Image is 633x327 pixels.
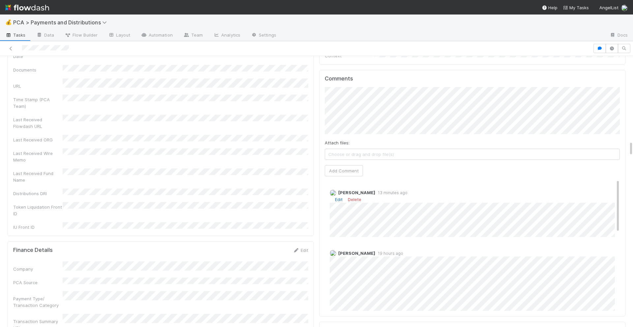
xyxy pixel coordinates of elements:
[13,116,63,130] div: Last Received Flowdash URL
[13,96,63,109] div: Time Stamp (PCA Team)
[13,150,63,163] div: Last Received Wire Memo
[375,190,407,195] span: 13 minutes ago
[13,83,63,89] div: URL
[59,30,103,41] a: Flow Builder
[325,75,620,82] h5: Comments
[178,30,208,41] a: Team
[338,190,375,195] span: [PERSON_NAME]
[13,19,110,26] span: PCA > Payments and Distributions
[13,295,63,309] div: Payment Type/ Transaction Category
[599,5,618,10] span: AngelList
[330,250,336,256] img: avatar_a2d05fec-0a57-4266-8476-74cda3464b0e.png
[13,170,63,183] div: Last Received Fund Name
[621,5,628,11] img: avatar_ad9da010-433a-4b4a-a484-836c288de5e1.png
[13,247,53,253] h5: Finance Details
[31,30,59,41] a: Data
[604,30,633,41] a: Docs
[293,248,308,253] a: Edit
[325,139,349,146] label: Attach files:
[5,2,49,13] img: logo-inverted-e16ddd16eac7371096b0.svg
[375,251,403,256] span: 19 hours ago
[330,190,336,196] img: avatar_ad9da010-433a-4b4a-a484-836c288de5e1.png
[5,32,26,38] span: Tasks
[136,30,178,41] a: Automation
[338,251,375,256] span: [PERSON_NAME]
[13,279,63,286] div: PCA Source
[65,32,98,38] span: Flow Builder
[335,197,343,202] a: Edit
[13,136,63,143] div: Last Received ORG
[563,5,589,10] span: My Tasks
[103,30,136,41] a: Layout
[325,165,363,176] button: Add Comment
[246,30,282,41] a: Settings
[13,190,63,197] div: Distributions DRI
[13,204,63,217] div: Token Liquidation Front ID
[542,4,558,11] div: Help
[563,4,589,11] a: My Tasks
[5,19,12,25] span: 💰
[13,67,63,73] div: Documents
[13,266,63,272] div: Company
[208,30,246,41] a: Analytics
[348,197,361,202] a: Delete
[325,149,619,160] span: Choose or drag and drop file(s)
[13,224,63,230] div: IU Front ID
